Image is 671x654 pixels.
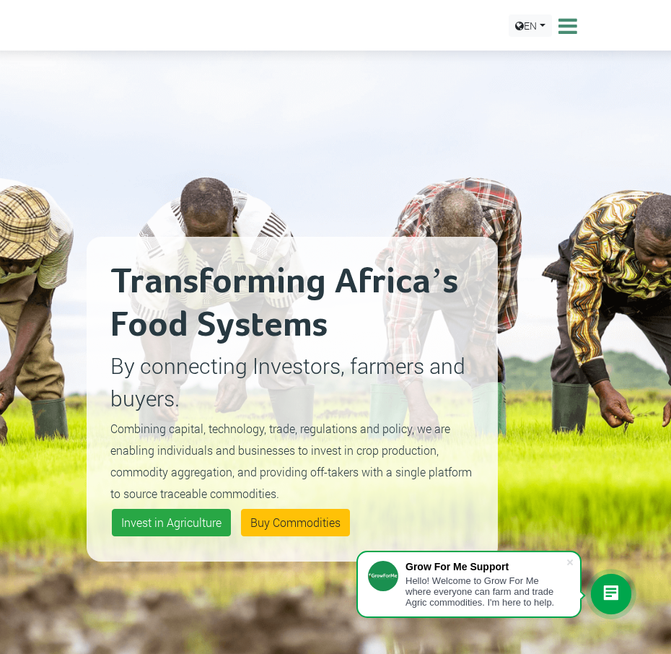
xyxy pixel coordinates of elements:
div: Hello! Welcome to Grow For Me where everyone can farm and trade Agric commodities. I'm here to help. [405,575,566,608]
a: Buy Commodities [241,509,350,536]
h2: Transforming Africa’s Food Systems [110,261,474,347]
a: EN [509,14,552,37]
p: By connecting Investors, farmers and buyers. [110,349,474,414]
small: Combining capital, technology, trade, regulations and policy, we are enabling individuals and bus... [110,421,472,501]
div: Grow For Me Support [405,561,566,572]
a: Invest in Agriculture [112,509,231,536]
